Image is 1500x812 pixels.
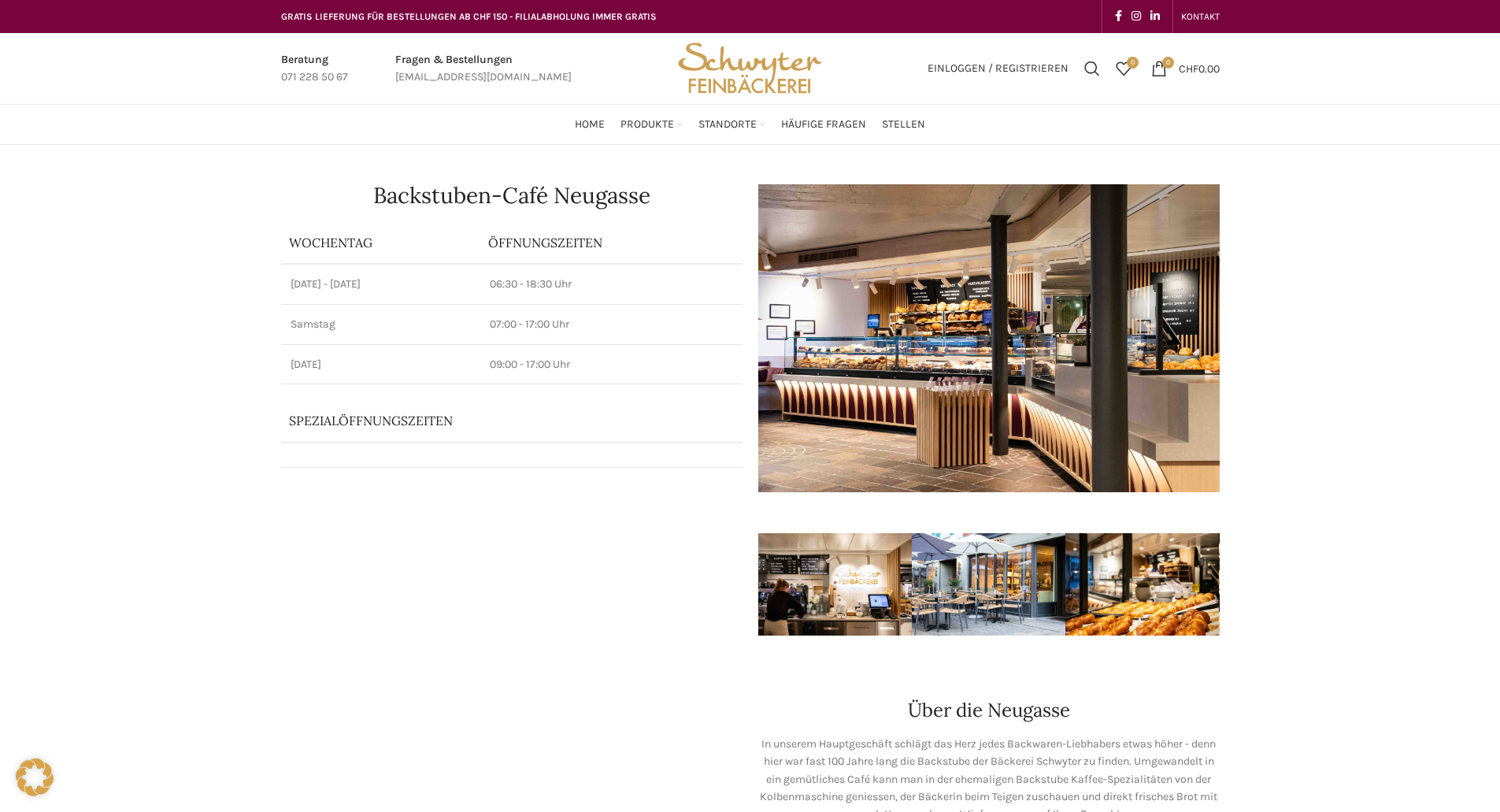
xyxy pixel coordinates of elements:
p: ÖFFNUNGSZEITEN [488,234,734,251]
span: Häufige Fragen [781,117,866,132]
a: Einloggen / Registrieren [920,53,1076,84]
a: Home [575,109,605,140]
a: KONTAKT [1181,1,1220,32]
span: Standorte [698,117,757,132]
a: Instagram social link [1127,6,1146,28]
a: Infobox link [281,51,348,87]
a: 0 CHF0.00 [1143,53,1228,84]
p: Samstag [291,317,472,332]
a: Standorte [698,109,765,140]
a: Stellen [882,109,925,140]
span: Stellen [882,117,925,132]
p: [DATE] [291,357,472,373]
span: 0 [1162,57,1174,69]
img: Bäckerei Schwyter [672,33,827,104]
h1: Backstuben-Café Neugasse [281,184,743,206]
a: Site logo [672,61,827,74]
a: Suchen [1076,53,1108,84]
p: 09:00 - 17:00 Uhr [490,357,732,373]
bdi: 0.00 [1179,61,1220,75]
a: Infobox link [395,51,572,87]
img: schwyter-61 [912,533,1065,636]
p: [DATE] - [DATE] [291,276,472,292]
p: 06:30 - 18:30 Uhr [490,276,732,292]
div: Secondary navigation [1173,1,1228,32]
span: CHF [1179,61,1198,75]
p: Wochentag [289,234,473,251]
a: 0 [1108,53,1139,84]
a: Linkedin social link [1146,6,1165,28]
span: Home [575,117,605,132]
span: Produkte [620,117,674,132]
a: Produkte [620,109,683,140]
div: Main navigation [273,109,1228,140]
span: 0 [1127,57,1139,69]
h2: Über die Neugasse [758,701,1220,720]
img: schwyter-12 [1065,533,1219,636]
div: Meine Wunschliste [1108,53,1139,84]
a: Häufige Fragen [781,109,866,140]
img: schwyter-17 [758,533,912,636]
span: Einloggen / Registrieren [928,63,1069,74]
span: KONTAKT [1181,11,1220,22]
img: schwyter-10 [1219,533,1372,636]
a: Facebook social link [1110,6,1127,28]
p: 07:00 - 17:00 Uhr [490,317,732,332]
span: GRATIS LIEFERUNG FÜR BESTELLUNGEN AB CHF 150 - FILIALABHOLUNG IMMER GRATIS [281,11,657,22]
p: Spezialöffnungszeiten [289,412,691,429]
